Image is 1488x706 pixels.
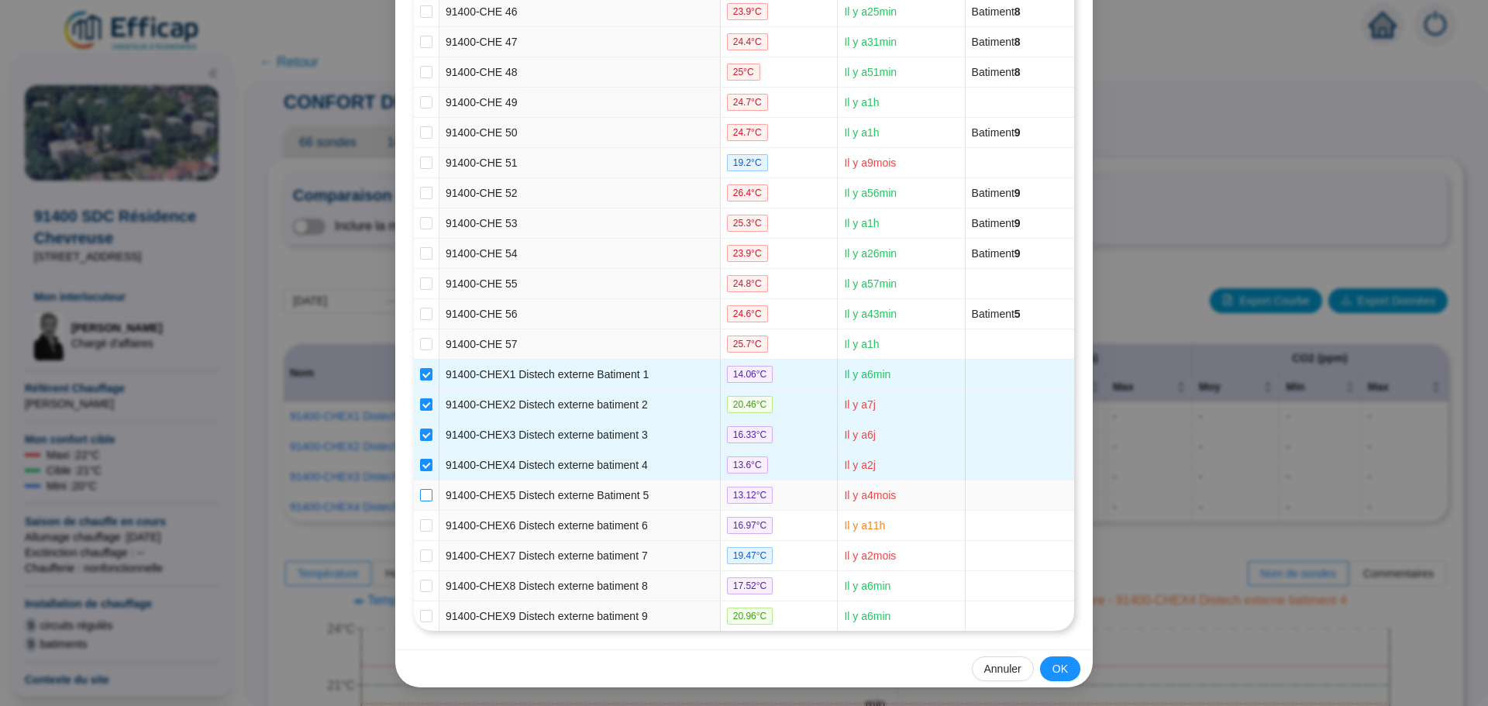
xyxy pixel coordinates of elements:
span: Annuler [984,661,1021,677]
span: Il y a 11 h [844,519,885,532]
td: 91400-CHE 49 [439,88,721,118]
td: 91400-CHEX6 Distech externe batiment 6 [439,511,721,541]
span: Il y a 51 min [844,66,897,78]
td: 91400-CHE 54 [439,239,721,269]
td: 91400-CHE 50 [439,118,721,148]
span: 19.47 °C [727,547,773,564]
span: Il y a 43 min [844,308,897,320]
span: 9 [1014,126,1021,139]
td: 91400-CHE 57 [439,329,721,360]
td: 91400-CHE 55 [439,269,721,299]
span: 13.6 °C [727,456,768,474]
span: 24.7 °C [727,94,768,111]
span: 8 [1014,36,1021,48]
span: Il y a 9 mois [844,157,896,169]
span: 19.2 °C [727,154,768,171]
span: 5 [1014,308,1021,320]
span: 9 [1014,247,1021,260]
span: 24.7 °C [727,124,768,141]
td: 91400-CHE 48 [439,57,721,88]
td: 91400-CHEX5 Distech externe Batiment 5 [439,480,721,511]
span: 25.3 °C [727,215,768,232]
td: 91400-CHE 56 [439,299,721,329]
td: 91400-CHEX2 Distech externe batiment 2 [439,390,721,420]
td: 91400-CHEX7 Distech externe batiment 7 [439,541,721,571]
span: 16.97 °C [727,517,773,534]
td: 91400-CHEX1 Distech externe Batiment 1 [439,360,721,390]
span: Batiment [972,5,1021,18]
span: 20.46 °C [727,396,773,413]
span: 23.9 °C [727,245,768,262]
span: Batiment [972,247,1021,260]
span: 23.9 °C [727,3,768,20]
span: Il y a 6 min [844,368,890,381]
span: 9 [1014,187,1021,199]
button: OK [1040,656,1080,681]
td: 91400-CHEX4 Distech externe batiment 4 [439,450,721,480]
td: 91400-CHE 51 [439,148,721,178]
span: Il y a 56 min [844,187,897,199]
span: Batiment [972,217,1021,229]
button: Annuler [972,656,1034,681]
span: Batiment [972,66,1021,78]
span: Il y a 1 h [844,96,879,108]
span: 25.7 °C [727,336,768,353]
span: 13.12 °C [727,487,773,504]
td: 91400-CHE 52 [439,178,721,208]
span: OK [1052,661,1068,677]
span: Il y a 6 j [844,429,876,441]
span: 24.4 °C [727,33,768,50]
span: 26.4 °C [727,184,768,201]
td: 91400-CHEX9 Distech externe batiment 9 [439,601,721,631]
span: 24.6 °C [727,305,768,322]
span: 14.06 °C [727,366,773,383]
span: 17.52 °C [727,577,773,594]
span: Batiment [972,126,1021,139]
span: 8 [1014,66,1021,78]
td: 91400-CHE 53 [439,208,721,239]
span: Il y a 1 h [844,338,879,350]
td: 91400-CHE 47 [439,27,721,57]
span: Il y a 26 min [844,247,897,260]
span: Il y a 57 min [844,277,897,290]
span: Il y a 1 h [844,126,879,139]
td: 91400-CHEX8 Distech externe batiment 8 [439,571,721,601]
span: 25 °C [727,64,760,81]
span: Il y a 6 min [844,610,890,622]
span: 16.33 °C [727,426,773,443]
span: Il y a 4 mois [844,489,896,501]
span: Il y a 1 h [844,217,879,229]
span: Batiment [972,187,1021,199]
span: Il y a 25 min [844,5,897,18]
span: 20.96 °C [727,608,773,625]
span: 9 [1014,217,1021,229]
span: Il y a 31 min [844,36,897,48]
td: 91400-CHEX3 Distech externe batiment 3 [439,420,721,450]
span: Il y a 7 j [844,398,876,411]
span: 8 [1014,5,1021,18]
span: 24.8 °C [727,275,768,292]
span: Il y a 2 j [844,459,876,471]
span: Il y a 6 min [844,580,890,592]
span: Il y a 2 mois [844,549,896,562]
span: Batiment [972,36,1021,48]
span: Batiment [972,308,1021,320]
